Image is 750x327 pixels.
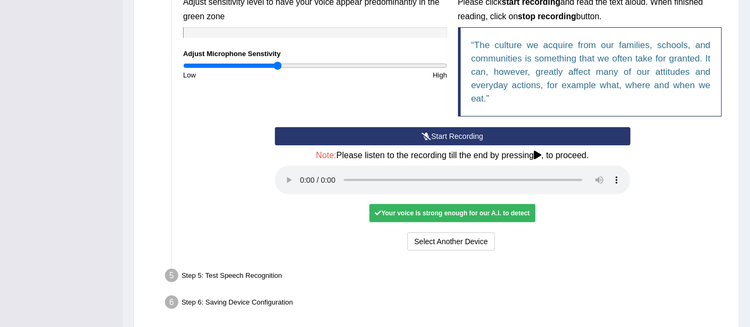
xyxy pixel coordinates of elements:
[160,292,734,316] div: Step 6: Saving Device Configuration
[471,40,711,104] q: The culture we acquire from our families, schools, and communities is something that we often tak...
[275,151,630,160] h4: Please listen to the recording till the end by pressing , to proceed.
[275,127,630,145] button: Start Recording
[183,49,281,59] label: Adjust Microphone Senstivity
[315,70,452,80] div: High
[178,70,315,80] div: Low
[316,151,336,160] span: Note:
[369,204,535,222] div: Your voice is strong enough for our A.I. to detect
[518,12,576,21] b: stop recording
[407,232,495,251] button: Select Another Device
[160,266,734,289] div: Step 5: Test Speech Recognition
